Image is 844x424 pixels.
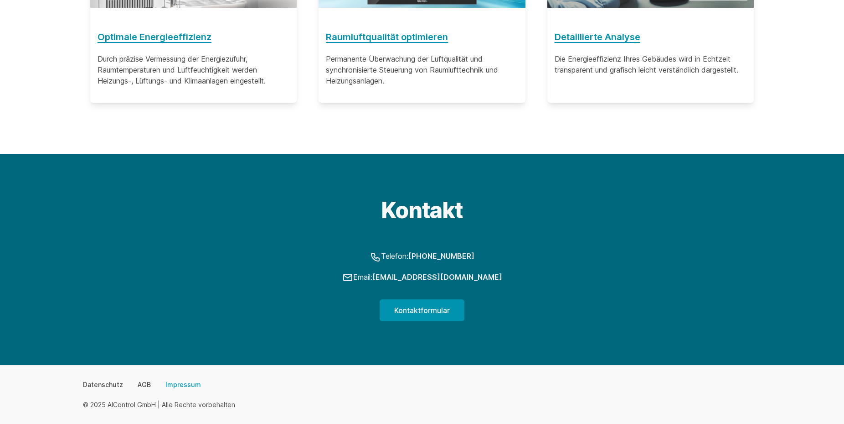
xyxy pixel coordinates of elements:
[380,299,464,321] a: Kontaktformular
[370,251,474,261] nobr: Telefon:
[138,380,151,389] a: AGB
[252,199,592,221] h2: Kontakt
[98,30,289,44] a: Optimale Energieeffizienz
[98,53,289,86] p: Durch präzise Vermessung der Energiezufuhr, Raumtemperaturen und Luftfeuchtigkeit werden Heizungs...
[555,53,746,75] p: Die Energieeffizienz Ihres Gebäudes wird in Echtzeit transparent und grafisch leicht verständlich...
[408,251,474,261] a: [PHONE_NUMBER]
[326,30,518,44] a: Raumluftqualität optimieren
[326,53,518,86] p: Permanente Überwachung der Luftqualität und synchronisierte Steuerung von Raumlufttechnik und Hei...
[372,272,502,282] a: [EMAIL_ADDRESS][DOMAIN_NAME]
[83,400,235,409] p: © 2025 AIControl GmbH | Alle Rechte vorbehalten
[165,380,201,389] a: Impressum
[555,30,746,44] a: Detaillierte Analyse
[83,380,123,389] a: Datenschutz
[342,272,502,282] nobr: Email:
